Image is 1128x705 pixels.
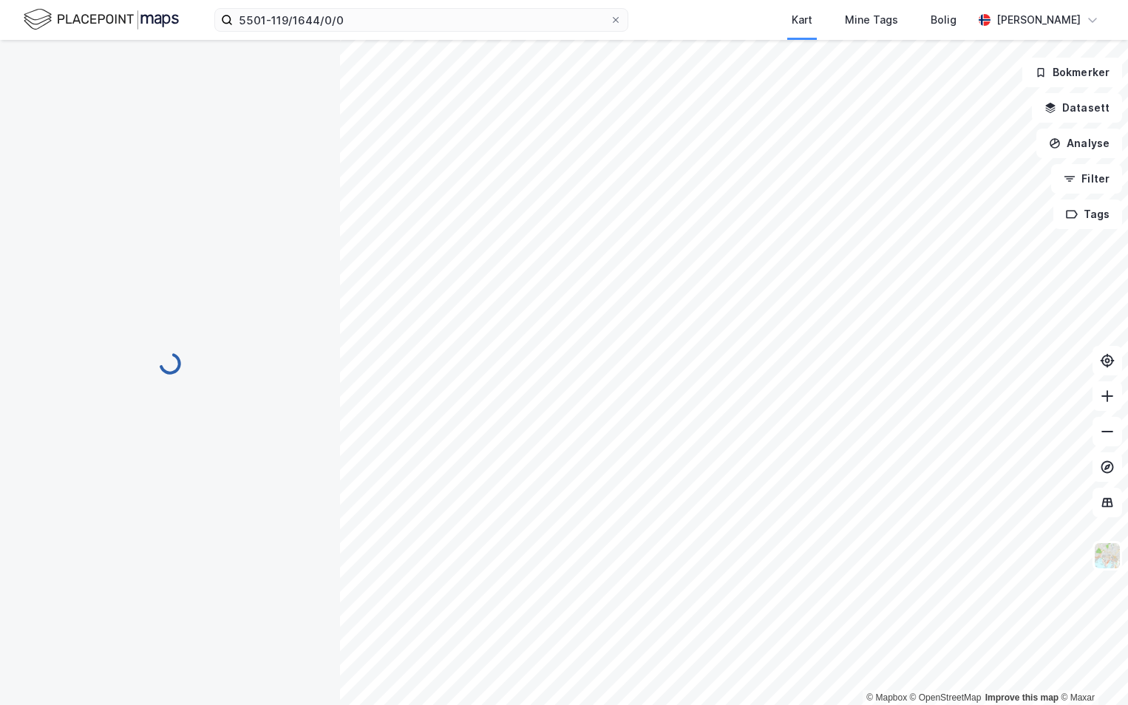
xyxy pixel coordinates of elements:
button: Filter [1051,164,1122,194]
input: Søk på adresse, matrikkel, gårdeiere, leietakere eller personer [233,9,610,31]
img: spinner.a6d8c91a73a9ac5275cf975e30b51cfb.svg [158,352,182,375]
div: Mine Tags [845,11,898,29]
a: Mapbox [866,692,907,703]
img: logo.f888ab2527a4732fd821a326f86c7f29.svg [24,7,179,33]
iframe: Chat Widget [1054,634,1128,705]
button: Bokmerker [1022,58,1122,87]
img: Z [1093,542,1121,570]
button: Tags [1053,200,1122,229]
button: Datasett [1032,93,1122,123]
div: [PERSON_NAME] [996,11,1081,29]
div: Kart [792,11,812,29]
div: Bolig [931,11,957,29]
a: Improve this map [985,692,1059,703]
a: OpenStreetMap [910,692,982,703]
button: Analyse [1036,129,1122,158]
